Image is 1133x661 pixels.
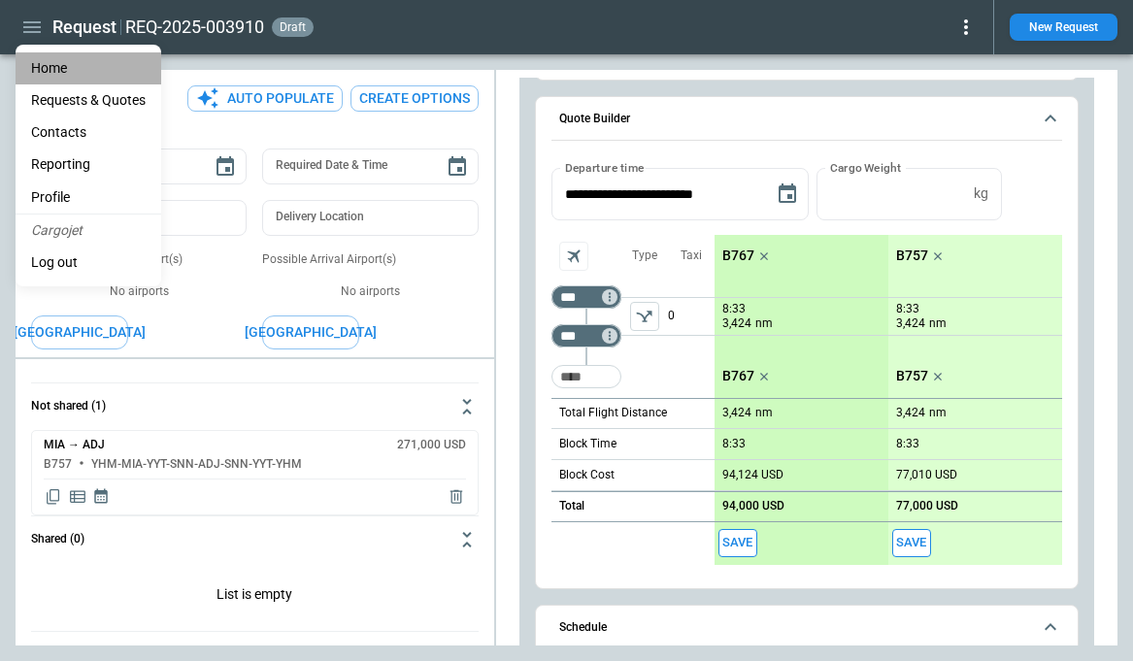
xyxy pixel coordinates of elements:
a: Contacts [16,116,161,149]
a: Requests & Quotes [16,84,161,116]
li: Log out [16,247,161,279]
a: Reporting [16,149,161,181]
a: Home [16,52,161,84]
a: Profile [16,182,161,214]
li: Cargojet [16,215,161,247]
